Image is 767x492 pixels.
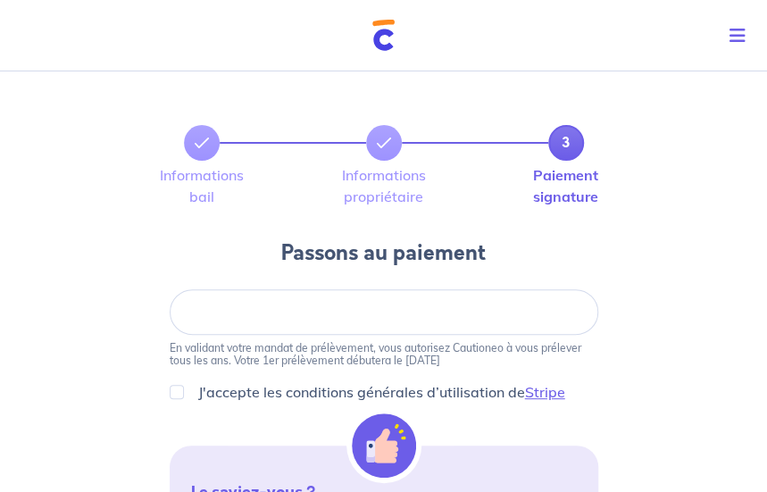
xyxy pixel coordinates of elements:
p: En validant votre mandat de prélèvement, vous autorisez Cautioneo à vous prélever tous les ans. V... [170,342,598,367]
a: 3 [548,125,584,161]
h4: Passons au paiement [281,239,486,268]
label: Paiement signature [548,168,584,204]
img: illu_alert_hand.svg [352,413,416,478]
button: Toggle navigation [715,13,767,59]
label: Informations propriétaire [366,168,402,204]
img: Cautioneo [372,20,395,51]
a: Stripe [525,383,565,401]
p: J'accepte les conditions générales d’utilisation de [198,381,565,403]
label: Informations bail [184,168,220,204]
iframe: Cadre sécurisé pour la saisie de l'IBAN [192,304,576,320]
